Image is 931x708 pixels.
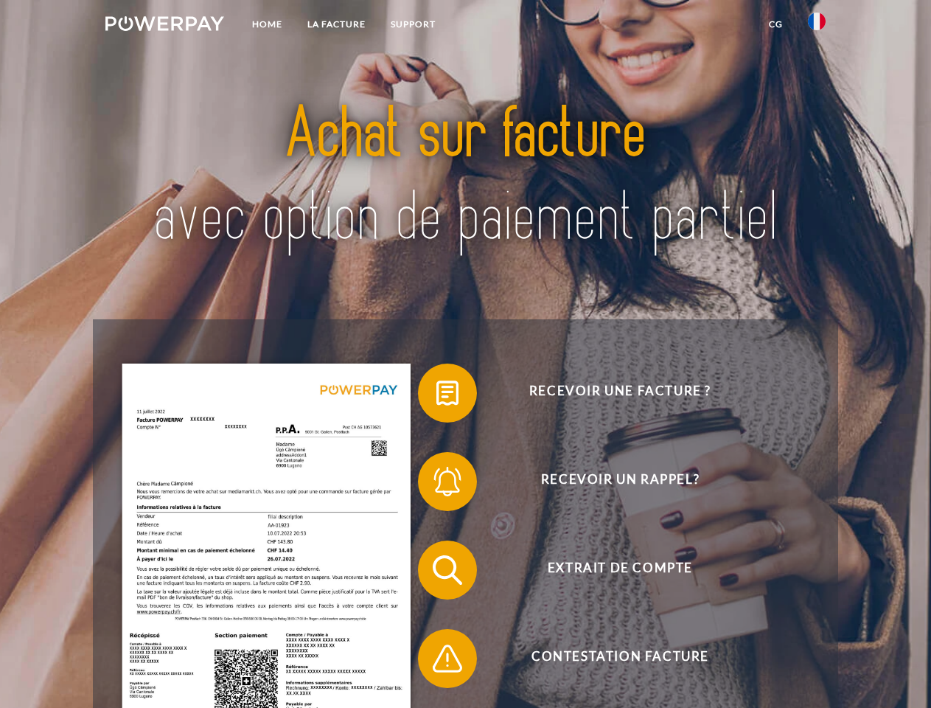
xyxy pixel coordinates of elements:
[141,71,790,282] img: title-powerpay_fr.svg
[439,364,801,423] span: Recevoir une facture ?
[429,640,466,677] img: qb_warning.svg
[439,452,801,511] span: Recevoir un rappel?
[240,11,295,38] a: Home
[429,463,466,500] img: qb_bell.svg
[418,629,801,688] button: Contestation Facture
[418,452,801,511] button: Recevoir un rappel?
[808,13,826,30] img: fr
[756,11,795,38] a: CG
[418,541,801,600] button: Extrait de compte
[429,375,466,412] img: qb_bill.svg
[295,11,378,38] a: LA FACTURE
[439,541,801,600] span: Extrait de compte
[439,629,801,688] span: Contestation Facture
[378,11,448,38] a: Support
[429,552,466,589] img: qb_search.svg
[105,16,224,31] img: logo-powerpay-white.svg
[418,364,801,423] button: Recevoir une facture ?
